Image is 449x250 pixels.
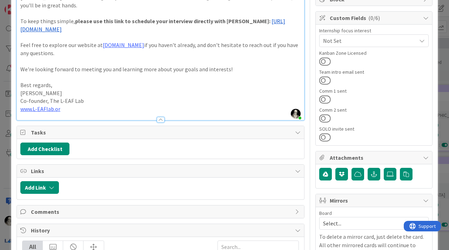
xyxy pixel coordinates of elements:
[20,18,285,33] a: [URL][DOMAIN_NAME]
[319,126,429,131] div: SOLO invite sent
[20,41,301,57] p: Feel free to explore our website at if you haven't already, and don't hesitate to reach out if yo...
[20,105,60,112] a: www.L-EAFlab.or
[103,41,144,48] a: [DOMAIN_NAME]
[319,88,429,93] div: Comm 1 sent
[368,14,380,21] span: ( 0/6 )
[319,211,332,216] span: Board
[31,226,291,235] span: History
[20,17,301,33] p: To keep things simple,
[75,18,270,25] strong: please use this link to schedule your interview directly with [PERSON_NAME]:
[319,70,429,74] div: Team intro email sent
[20,89,301,97] p: [PERSON_NAME]
[319,107,429,112] div: Comm 2 sent
[20,65,301,73] p: We're looking forward to meeting you and learning more about your goals and interests!
[20,181,59,194] button: Add Link
[323,37,416,45] span: Not Set
[15,1,32,9] span: Support
[330,196,420,205] span: Mirrors
[330,153,420,162] span: Attachments
[323,218,413,228] span: Select...
[31,167,291,175] span: Links
[330,14,420,22] span: Custom Fields
[20,143,69,155] button: Add Checklist
[291,109,301,119] img: 5slRnFBaanOLW26e9PW3UnY7xOjyexml.jpeg
[31,208,291,216] span: Comments
[31,128,291,137] span: Tasks
[20,81,301,89] p: Best regards,
[20,97,301,105] p: Co-founder, The L-EAF Lab
[319,51,429,55] div: Kanban Zone Licensed
[319,28,429,33] div: Internship focus interest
